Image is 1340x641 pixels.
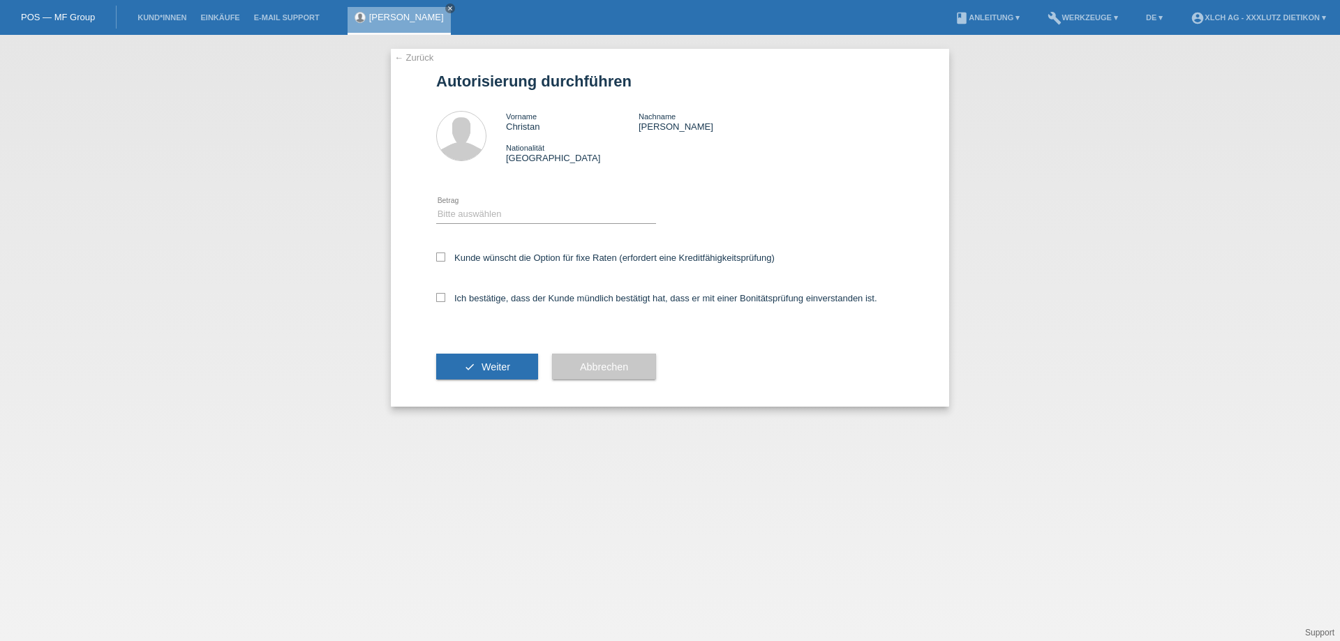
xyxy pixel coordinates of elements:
[955,11,969,25] i: book
[639,112,676,121] span: Nachname
[1191,11,1205,25] i: account_circle
[506,144,544,152] span: Nationalität
[131,13,193,22] a: Kund*innen
[464,361,475,372] i: check
[482,361,510,372] span: Weiter
[580,361,628,372] span: Abbrechen
[436,354,538,380] button: check Weiter
[506,142,639,163] div: [GEOGRAPHIC_DATA]
[639,111,771,132] div: [PERSON_NAME]
[21,12,95,22] a: POS — MF Group
[1184,13,1333,22] a: account_circleXLCH AG - XXXLutz Dietikon ▾
[445,3,455,13] a: close
[1041,13,1125,22] a: buildWerkzeuge ▾
[436,252,775,263] label: Kunde wünscht die Option für fixe Raten (erfordert eine Kreditfähigkeitsprüfung)
[247,13,327,22] a: E-Mail Support
[948,13,1027,22] a: bookAnleitung ▾
[369,12,444,22] a: [PERSON_NAME]
[506,111,639,132] div: Christan
[394,52,433,63] a: ← Zurück
[552,354,656,380] button: Abbrechen
[1048,11,1062,25] i: build
[1139,13,1170,22] a: DE ▾
[506,112,537,121] span: Vorname
[193,13,246,22] a: Einkäufe
[1305,628,1334,638] a: Support
[436,73,904,90] h1: Autorisierung durchführen
[447,5,454,12] i: close
[436,293,877,303] label: Ich bestätige, dass der Kunde mündlich bestätigt hat, dass er mit einer Bonitätsprüfung einversta...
